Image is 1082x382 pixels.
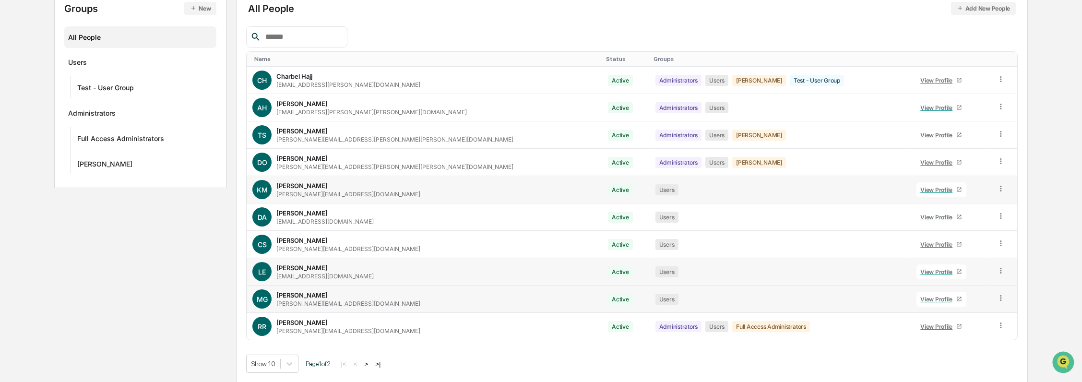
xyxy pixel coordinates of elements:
div: [PERSON_NAME] [276,291,328,299]
div: Past conversations [10,107,64,114]
div: Users [655,239,678,250]
div: Toggle SortBy [999,56,1014,62]
div: All People [248,2,1016,15]
a: View Profile [916,210,966,225]
div: [PERSON_NAME][EMAIL_ADDRESS][DOMAIN_NAME] [276,300,420,307]
div: [PERSON_NAME] [732,130,786,141]
a: View Profile [916,264,966,279]
span: TS [258,131,266,139]
div: View Profile [920,104,956,111]
div: Test - User Group [77,84,134,95]
div: [EMAIL_ADDRESS][PERSON_NAME][DOMAIN_NAME] [276,81,420,88]
div: Groups [64,2,217,15]
span: CH [257,76,267,84]
div: View Profile [920,323,956,330]
div: [PERSON_NAME][EMAIL_ADDRESS][DOMAIN_NAME] [276,327,420,334]
div: [PERSON_NAME][EMAIL_ADDRESS][DOMAIN_NAME] [276,245,420,252]
div: Start new chat [43,73,157,83]
a: 🗄️Attestations [66,192,123,210]
div: [PERSON_NAME] [276,100,328,107]
div: Administrators [655,321,702,332]
div: View Profile [920,131,956,139]
div: 🖐️ [10,197,17,205]
div: Full Access Administrators [732,321,810,332]
span: • [69,131,72,138]
div: 🔎 [10,215,17,223]
a: View Profile [916,237,966,252]
div: View Profile [920,214,956,221]
a: View Profile [916,292,966,307]
a: View Profile [916,319,966,334]
div: Active [608,102,633,113]
div: [PERSON_NAME] [276,319,328,326]
button: New [184,2,216,15]
span: LE [258,268,266,276]
div: Active [608,321,633,332]
span: Page 1 of 2 [306,360,331,368]
div: Users [655,294,678,305]
button: Start new chat [163,76,175,88]
div: Users [705,75,728,86]
button: >| [372,360,383,368]
div: Users [655,184,678,195]
span: Data Lookup [19,215,60,224]
div: View Profile [920,241,956,248]
img: Jack Rasmussen [10,147,25,163]
div: [EMAIL_ADDRESS][DOMAIN_NAME] [276,273,374,280]
span: AH [257,104,267,112]
div: [PERSON_NAME][EMAIL_ADDRESS][PERSON_NAME][PERSON_NAME][DOMAIN_NAME] [276,163,513,170]
div: View Profile [920,296,956,303]
div: All People [68,29,213,45]
div: Users [705,157,728,168]
div: [EMAIL_ADDRESS][PERSON_NAME][PERSON_NAME][DOMAIN_NAME] [276,108,467,116]
div: View Profile [920,159,956,166]
div: Charbel Hajj [276,72,312,80]
div: View Profile [920,268,956,275]
div: [PERSON_NAME] [276,155,328,162]
div: Active [608,75,633,86]
div: Active [608,294,633,305]
div: [PERSON_NAME] [276,237,328,244]
button: < [351,360,360,368]
div: 🗄️ [70,197,77,205]
span: 1:09 PM [74,131,97,138]
a: 🔎Data Lookup [6,211,64,228]
div: Toggle SortBy [915,56,987,62]
p: How can we help? [10,20,175,36]
div: Toggle SortBy [606,56,646,62]
button: See all [149,105,175,116]
div: Administrators [655,75,702,86]
span: DA [258,213,267,221]
a: View Profile [916,182,966,197]
div: Toggle SortBy [254,56,598,62]
div: We're available if you need us! [43,83,132,91]
div: Users [705,321,728,332]
span: KM [257,186,268,194]
div: Users [705,102,728,113]
span: • [80,156,83,164]
div: Users [68,58,87,70]
span: CS [258,240,267,249]
div: Users [655,266,678,277]
a: 🖐️Preclearance [6,192,66,210]
span: DO [257,158,267,167]
span: Pylon [95,238,116,245]
span: Hajj, Charbel [30,131,67,138]
button: > [362,360,371,368]
a: View Profile [916,100,966,115]
div: Administrators [655,157,702,168]
div: Administrators [655,102,702,113]
div: [PERSON_NAME] [732,75,786,86]
div: Users [705,130,728,141]
div: [PERSON_NAME] [276,264,328,272]
div: Toggle SortBy [654,56,907,62]
div: Administrators [68,109,116,120]
div: View Profile [920,186,956,193]
div: [PERSON_NAME] [77,160,132,171]
div: [PERSON_NAME][EMAIL_ADDRESS][DOMAIN_NAME] [276,191,420,198]
span: [PERSON_NAME] [30,156,78,164]
button: |< [338,360,349,368]
div: Users [655,212,678,223]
